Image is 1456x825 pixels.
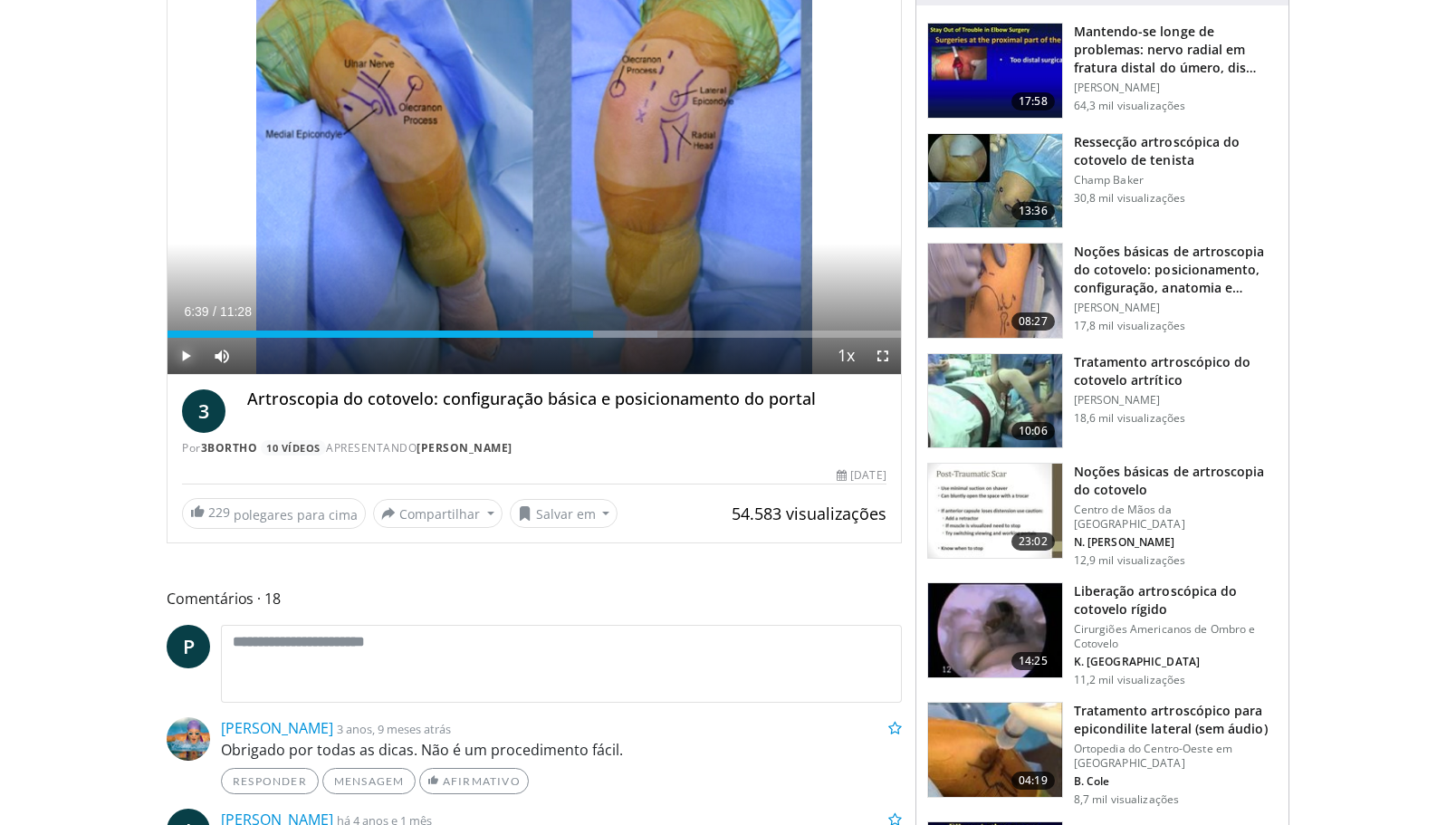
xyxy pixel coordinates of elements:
font: B. Cole [1074,773,1110,789]
font: [PERSON_NAME] [1074,300,1161,315]
font: Noções básicas de artroscopia do cotovelo: posicionamento, configuração, anatomia e portal… [1074,243,1265,314]
img: 1004753_3.png.150x105_q85_crop-smart_upscale.jpg [928,134,1062,228]
a: 10 vídeos [261,440,327,456]
span: 11:28 [220,304,252,319]
font: 30,8 mil visualizações [1074,190,1186,206]
font: Noções básicas de artroscopia do cotovelo [1074,463,1265,498]
a: 229 polegares para cima [182,498,366,529]
font: 23:02 [1019,533,1048,549]
font: 10:06 [1019,423,1048,438]
font: N. [PERSON_NAME] [1074,534,1175,550]
a: Afirmativo [419,768,528,794]
font: [DATE] [850,467,886,483]
a: 3 [182,389,225,433]
font: Salvar em [536,505,596,523]
font: 54.583 visualizações [732,503,886,524]
img: b6cb6368-1f97-4822-9cbd-ab23a8265dd2.150x105_q85_crop-smart_upscale.jpg [928,244,1062,338]
font: 229 [208,504,230,521]
font: 12,9 mil visualizações [1074,552,1186,568]
font: Obrigado por todas as dicas. Não é um procedimento fácil. [221,740,623,760]
font: Ortopedia do Centro-Oeste em [GEOGRAPHIC_DATA] [1074,741,1232,771]
font: Centro de Mãos da [GEOGRAPHIC_DATA] [1074,502,1185,532]
button: Salvar em [510,499,618,528]
font: 18,6 mil visualizações [1074,410,1186,426]
font: 3 anos, 9 meses atrás [337,721,451,737]
a: Responder [221,768,319,794]
span: 6:39 [184,304,208,319]
img: Avatar [167,717,210,761]
font: 18 [264,589,281,609]
font: 10 vídeos [266,441,321,455]
div: Progress Bar [168,331,901,338]
img: Q2xRg7exoPLTwO8X4xMDoxOjB1O8AjAz_1.150x105_q85_crop-smart_upscale.jpg [928,24,1062,118]
a: Mensagem [322,768,417,794]
font: 11,2 mil visualizações [1074,672,1186,687]
a: 14:25 Liberação artroscópica do cotovelo rígido Cirurgiões Americanos de Ombro e Cotovelo K. [GEO... [927,582,1278,687]
font: P [183,633,195,659]
font: [PERSON_NAME] [1074,392,1161,408]
button: Play [168,338,204,374]
font: Compartilhar [399,505,480,523]
img: yama2_3.png.150x105_q85_crop-smart_upscale.jpg [928,583,1062,677]
button: Playback Rate [829,338,865,374]
button: Fullscreen [865,338,901,374]
a: P [167,625,210,668]
font: Tratamento artroscópico do cotovelo artrítico [1074,353,1251,389]
img: 38495_0000_3.png.150x105_q85_crop-smart_upscale.jpg [928,354,1062,448]
font: 14:25 [1019,653,1048,668]
a: 10:06 Tratamento artroscópico do cotovelo artrítico [PERSON_NAME] 18,6 mil visualizações [927,353,1278,449]
font: Afirmativo [443,774,521,788]
font: 08:27 [1019,313,1048,329]
font: 3 [198,398,209,424]
a: [PERSON_NAME] [221,718,333,738]
font: Liberação artroscópica do cotovelo rígido [1074,582,1238,618]
font: 17,8 mil visualizações [1074,318,1186,333]
font: 13:36 [1019,203,1048,218]
font: Mensagem [334,774,405,788]
font: Por [182,440,201,456]
a: 17:58 Mantendo-se longe de problemas: nervo radial em fratura distal do úmero, dis… [PERSON_NAME]... [927,23,1278,119]
font: polegares para cima [234,506,358,523]
font: Mantendo-se longe de problemas: nervo radial em fratura distal do úmero, dis… [1074,23,1257,76]
font: Ressecção artroscópica do cotovelo de tenista [1074,133,1240,168]
span: / [213,304,216,319]
a: 23:02 Noções básicas de artroscopia do cotovelo Centro de Mãos da [GEOGRAPHIC_DATA] N. [PERSON_NA... [927,463,1278,568]
font: 64,3 mil visualizações [1074,98,1186,113]
button: Compartilhar [373,499,503,528]
font: Cirurgiões Americanos de Ombro e Cotovelo [1074,621,1256,651]
a: 13:36 Ressecção artroscópica do cotovelo de tenista Champ Baker 30,8 mil visualizações [927,133,1278,229]
button: Mute [204,338,240,374]
font: 17:58 [1019,93,1048,109]
font: Artroscopia do cotovelo: configuração básica e posicionamento do portal [247,388,816,409]
font: K. [GEOGRAPHIC_DATA] [1074,654,1200,669]
font: Champ Baker [1074,172,1144,187]
img: 38897_0000_3.png.150x105_q85_crop-smart_upscale.jpg [928,703,1062,797]
font: Responder [233,774,307,788]
font: Tratamento artroscópico para epicondilite lateral (sem áudio) [1074,702,1268,737]
font: Comentários [167,589,254,609]
font: 8,7 mil visualizações [1074,791,1180,807]
a: [PERSON_NAME] [417,440,512,456]
font: APRESENTANDO [326,440,417,456]
a: 08:27 Noções básicas de artroscopia do cotovelo: posicionamento, configuração, anatomia e portal…... [927,243,1278,339]
img: 9VMYaPmPCVvj9dCH4xMDoxOjBrO-I4W8.150x105_q85_crop-smart_upscale.jpg [928,464,1062,558]
font: 04:19 [1019,772,1048,788]
font: [PERSON_NAME] [1074,80,1161,95]
a: 04:19 Tratamento artroscópico para epicondilite lateral (sem áudio) Ortopedia do Centro-Oeste em ... [927,702,1278,807]
a: 3bortho [201,440,258,456]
